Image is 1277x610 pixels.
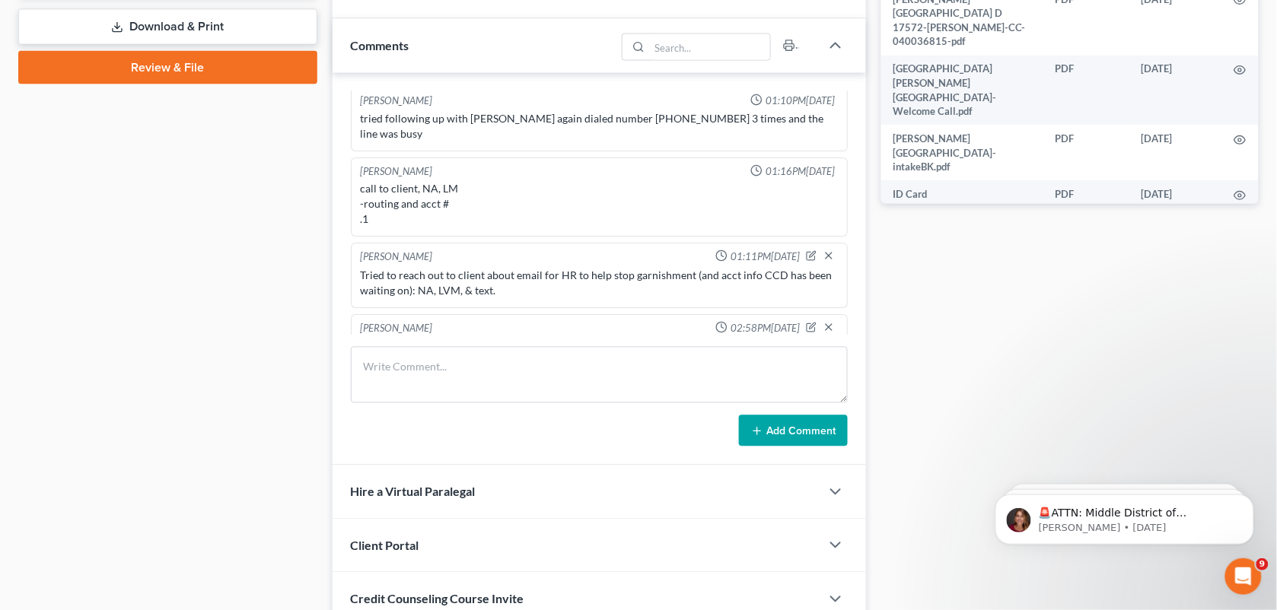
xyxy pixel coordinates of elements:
[881,125,1043,180] td: [PERSON_NAME][GEOGRAPHIC_DATA]-intakeBK.pdf
[361,165,433,180] div: [PERSON_NAME]
[1043,180,1129,208] td: PDF
[1129,125,1222,180] td: [DATE]
[1129,180,1222,208] td: [DATE]
[1129,56,1222,125] td: [DATE]
[18,9,317,45] a: Download & Print
[361,268,839,299] div: Tried to reach out to client about email for HR to help stop garnishment (and acct info CCD has b...
[18,51,317,84] a: Review & File
[361,250,433,265] div: [PERSON_NAME]
[650,34,771,60] input: Search...
[731,250,800,265] span: 01:11PM[DATE]
[351,539,419,553] span: Client Portal
[766,94,835,109] span: 01:10PM[DATE]
[351,592,524,606] span: Credit Counseling Course Invite
[881,180,1043,208] td: ID Card
[361,322,433,337] div: [PERSON_NAME]
[351,38,409,52] span: Comments
[361,182,839,227] div: call to client, NA, LM -routing and acct # .1
[766,165,835,180] span: 01:16PM[DATE]
[1043,125,1129,180] td: PDF
[1225,558,1262,595] iframe: Intercom live chat
[1043,56,1129,125] td: PDF
[361,94,433,109] div: [PERSON_NAME]
[731,322,800,336] span: 02:58PM[DATE]
[881,56,1043,125] td: [GEOGRAPHIC_DATA][PERSON_NAME][GEOGRAPHIC_DATA]-Welcome Call.pdf
[1256,558,1269,570] span: 9
[739,415,848,447] button: Add Comment
[361,112,839,142] div: tried following up with [PERSON_NAME] again dialed number [PHONE_NUMBER] 3 times and the line was...
[973,462,1277,569] iframe: Intercom notifications message
[351,485,476,499] span: Hire a Virtual Paralegal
